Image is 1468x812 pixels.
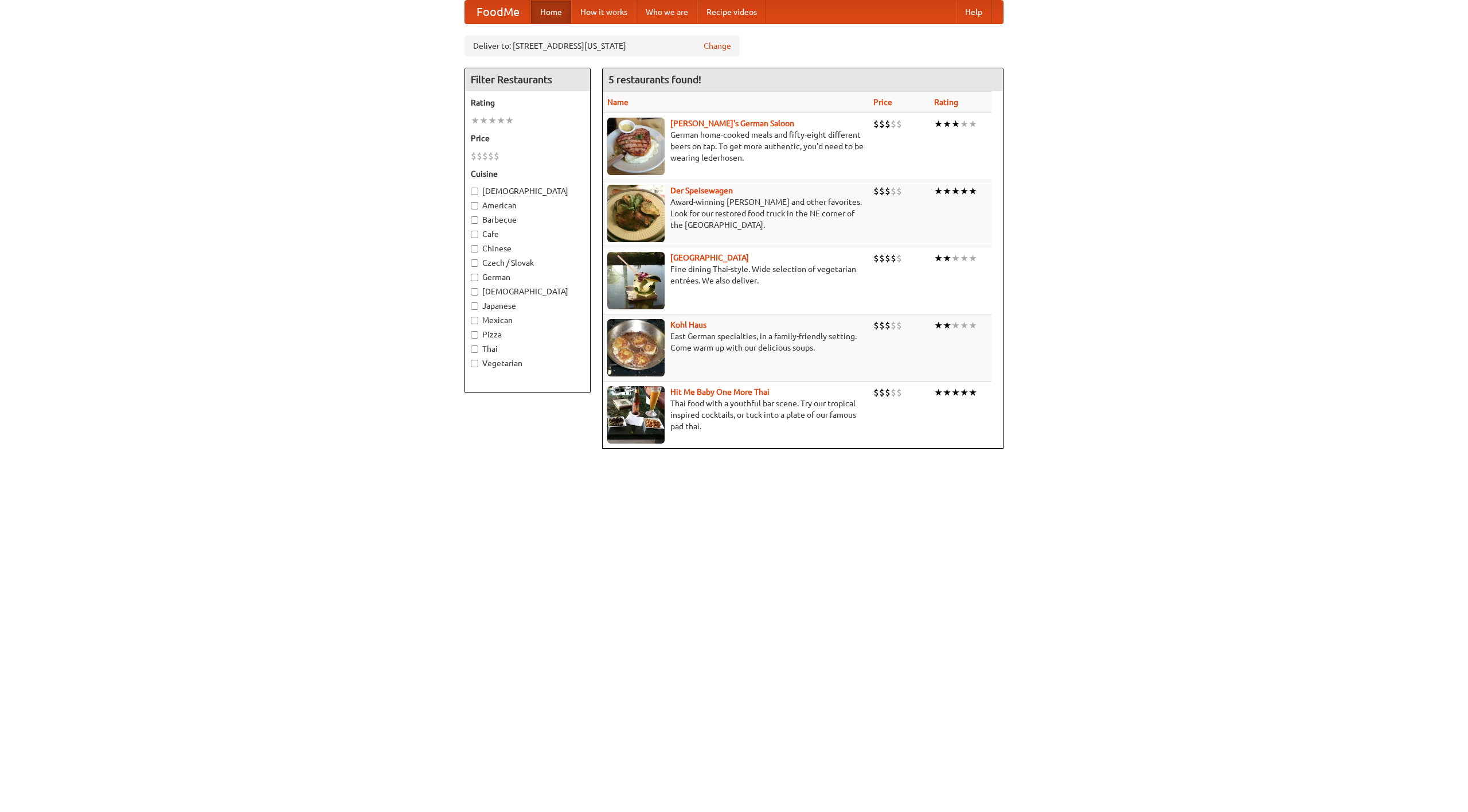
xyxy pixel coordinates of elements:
p: Award-winning [PERSON_NAME] and other favorites. Look for our restored food truck in the NE corne... [607,196,864,231]
label: Japanese [471,300,584,312]
p: Thai food with a youthful bar scene. Try our tropical inspired cocktails, or tuck into a plate of... [607,398,864,432]
a: Help [956,1,991,24]
li: $ [482,150,488,162]
input: [DEMOGRAPHIC_DATA] [471,188,478,195]
ng-pluralize: 5 restaurants found! [608,74,701,85]
label: Vegetarian [471,358,584,369]
input: Cafe [471,231,478,238]
li: ★ [934,386,943,399]
li: $ [879,252,885,265]
a: How it works [571,1,637,24]
p: Fine dining Thai-style. Wide selection of vegetarian entrées. We also deliver. [607,263,864,286]
li: ★ [943,252,951,265]
li: ★ [951,386,960,399]
input: Czech / Slovak [471,259,478,267]
img: esthers.jpg [607,118,665,175]
input: American [471,202,478,209]
label: Thai [471,343,584,355]
li: ★ [960,319,969,332]
li: ★ [969,118,977,130]
li: $ [873,252,879,265]
li: $ [885,319,891,332]
a: Price [873,98,892,107]
a: Change [704,40,731,52]
li: $ [477,150,482,162]
li: ★ [969,386,977,399]
li: $ [896,386,902,399]
li: ★ [943,319,951,332]
label: Cafe [471,228,584,240]
input: Chinese [471,245,478,252]
li: $ [885,386,891,399]
li: ★ [479,114,488,127]
li: $ [873,185,879,197]
a: Rating [934,98,958,107]
li: $ [879,386,885,399]
li: ★ [471,114,479,127]
a: Der Speisewagen [670,186,733,195]
li: $ [896,252,902,265]
label: [DEMOGRAPHIC_DATA] [471,286,584,297]
li: $ [891,386,896,399]
input: Vegetarian [471,360,478,367]
li: ★ [934,185,943,197]
h5: Cuisine [471,168,584,180]
h5: Rating [471,97,584,108]
li: $ [494,150,499,162]
a: Home [531,1,571,24]
li: $ [891,252,896,265]
label: [DEMOGRAPHIC_DATA] [471,185,584,197]
a: Who we are [637,1,697,24]
li: $ [891,319,896,332]
p: East German specialties, in a family-friendly setting. Come warm up with our delicious soups. [607,331,864,353]
li: ★ [934,118,943,130]
img: speisewagen.jpg [607,185,665,242]
li: $ [873,386,879,399]
li: ★ [943,185,951,197]
label: Czech / Slovak [471,257,584,269]
a: [PERSON_NAME]'s German Saloon [670,119,794,128]
a: FoodMe [465,1,531,24]
img: kohlhaus.jpg [607,319,665,376]
li: $ [879,118,885,130]
a: Recipe videos [697,1,766,24]
li: $ [879,185,885,197]
a: Hit Me Baby One More Thai [670,387,770,397]
li: $ [885,118,891,130]
img: satay.jpg [607,252,665,309]
div: Deliver to: [STREET_ADDRESS][US_STATE] [464,36,740,56]
img: babythai.jpg [607,386,665,444]
label: Pizza [471,329,584,340]
li: ★ [505,114,514,127]
li: ★ [943,386,951,399]
label: Barbecue [471,214,584,226]
li: $ [873,118,879,130]
li: ★ [969,252,977,265]
li: ★ [951,252,960,265]
li: ★ [488,114,497,127]
label: German [471,271,584,283]
li: $ [896,118,902,130]
li: ★ [960,185,969,197]
h5: Price [471,133,584,144]
li: ★ [951,185,960,197]
a: Kohl Haus [670,320,706,329]
li: ★ [969,319,977,332]
li: ★ [960,386,969,399]
li: $ [488,150,494,162]
li: ★ [969,185,977,197]
a: Name [607,98,628,107]
li: $ [879,319,885,332]
li: ★ [960,252,969,265]
b: [GEOGRAPHIC_DATA] [670,253,749,262]
li: $ [885,185,891,197]
li: ★ [951,319,960,332]
label: Mexican [471,314,584,326]
input: Pizza [471,331,478,339]
li: ★ [934,319,943,332]
li: $ [891,118,896,130]
p: German home-cooked meals and fifty-eight different beers on tap. To get more authentic, you'd nee... [607,129,864,164]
